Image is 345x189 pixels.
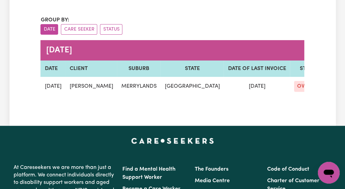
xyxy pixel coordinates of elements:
td: MERRYLANDS [117,77,160,96]
a: The Founders [195,167,228,172]
td: [GEOGRAPHIC_DATA] [160,77,224,96]
th: CLIENT [65,61,117,77]
th: DATE [40,61,65,77]
a: Code of Conduct [267,167,309,172]
a: Find a Mental Health Support Worker [122,167,175,180]
button: sort invoices by care seeker [61,24,97,35]
td: [DATE] [40,77,65,96]
button: sort invoices by date [40,24,58,35]
th: STATUS [290,61,328,77]
a: Careseekers home page [131,138,214,143]
td: [DATE] [224,77,290,96]
td: [PERSON_NAME] [65,77,117,96]
iframe: Button to launch messaging window [318,162,340,184]
th: SUBURB [117,61,160,77]
span: OVERDUE [294,81,324,92]
th: DATE OF LAST INVOICE [224,61,290,77]
a: Media Centre [195,178,230,184]
span: Group by: [40,17,69,23]
th: STATE [160,61,224,77]
button: sort invoices by paid status [100,24,122,35]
